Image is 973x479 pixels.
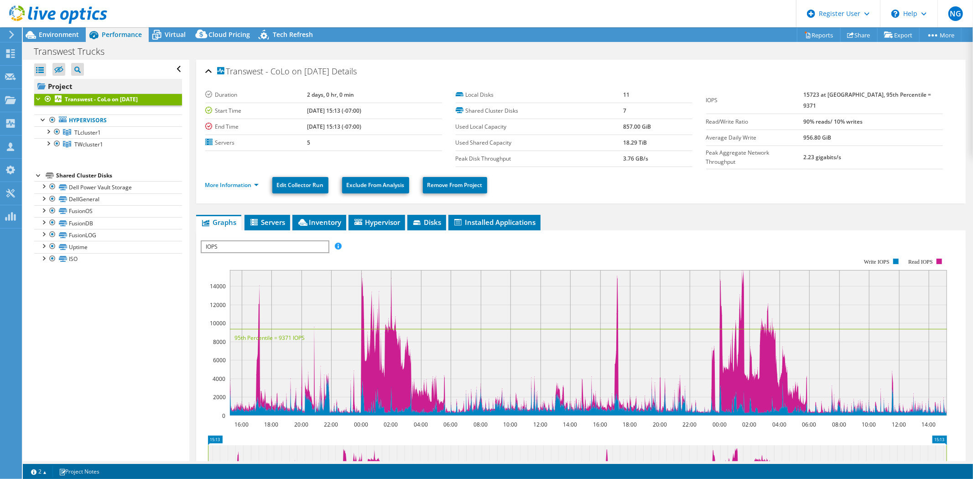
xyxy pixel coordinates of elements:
span: Disks [412,218,442,227]
text: 16:00 [234,421,249,428]
text: 10:00 [862,421,876,428]
a: Export [877,28,920,42]
text: Write IOPS [864,259,890,265]
span: Graphs [201,218,237,227]
a: DellGeneral [34,193,182,205]
span: Details [332,66,357,77]
text: 04:00 [772,421,786,428]
text: 2000 [213,393,226,401]
b: [DATE] 15:13 (-07:00) [307,123,361,130]
a: Remove From Project [423,177,487,193]
text: 06:00 [802,421,816,428]
a: FusionDB [34,217,182,229]
b: 90% reads/ 10% writes [803,118,863,125]
a: TWcluster1 [34,138,182,150]
a: Transwest - CoLo on [DATE] [34,94,182,105]
a: Dell Power Vault Storage [34,181,182,193]
span: TLcluster1 [74,129,101,136]
a: More [919,28,962,42]
text: 22:00 [324,421,338,428]
text: 06:00 [443,421,458,428]
label: Read/Write Ratio [706,117,803,126]
text: 10:00 [503,421,517,428]
text: 22:00 [682,421,697,428]
a: Edit Collector Run [272,177,328,193]
a: More Information [205,181,259,189]
a: Reports [797,28,841,42]
b: 857.00 GiB [623,123,651,130]
div: Shared Cluster Disks [56,170,182,181]
b: Transwest - CoLo on [DATE] [65,95,138,103]
span: Virtual [165,30,186,39]
label: End Time [205,122,307,131]
a: Uptime [34,241,182,253]
b: 15723 at [GEOGRAPHIC_DATA], 95th Percentile = 9371 [803,91,931,109]
label: IOPS [706,96,803,105]
text: 14000 [210,282,226,290]
text: 14:00 [563,421,577,428]
text: 12:00 [533,421,547,428]
text: 20:00 [653,421,667,428]
text: 12:00 [892,421,906,428]
text: 02:00 [384,421,398,428]
b: 2.23 gigabits/s [803,153,841,161]
label: Peak Aggregate Network Throughput [706,148,803,167]
text: 10000 [210,319,226,327]
b: 7 [623,107,626,115]
label: Duration [205,90,307,99]
text: 12000 [210,301,226,309]
a: Project [34,79,182,94]
text: 04:00 [414,421,428,428]
span: Installed Applications [453,218,536,227]
a: Share [840,28,878,42]
span: Cloud Pricing [208,30,250,39]
label: Peak Disk Throughput [456,154,624,163]
a: Exclude From Analysis [342,177,409,193]
span: Inventory [297,218,342,227]
b: 3.76 GB/s [623,155,648,162]
b: [DATE] 15:13 (-07:00) [307,107,361,115]
a: TLcluster1 [34,126,182,138]
text: 20:00 [294,421,308,428]
span: Tech Refresh [273,30,313,39]
svg: \n [891,10,900,18]
b: 5 [307,139,310,146]
a: 2 [25,466,53,477]
text: 18:00 [264,421,278,428]
label: Local Disks [456,90,624,99]
text: 0 [222,412,225,420]
text: 08:00 [473,421,488,428]
span: NG [948,6,963,21]
text: 16:00 [593,421,607,428]
text: 00:00 [354,421,368,428]
a: Hypervisors [34,115,182,126]
text: 95th Percentile = 9371 IOPS [234,334,305,342]
b: 956.80 GiB [803,134,831,141]
span: Environment [39,30,79,39]
text: 4000 [213,375,225,383]
span: Transwest - CoLo on [DATE] [217,67,330,76]
a: FusionOS [34,205,182,217]
label: Used Shared Capacity [456,138,624,147]
text: 6000 [213,356,226,364]
text: 00:00 [713,421,727,428]
label: Servers [205,138,307,147]
label: Shared Cluster Disks [456,106,624,115]
span: Hypervisor [353,218,401,227]
a: Project Notes [52,466,106,477]
b: 11 [623,91,630,99]
text: 14:00 [921,421,936,428]
text: 8000 [213,338,226,346]
label: Average Daily Write [706,133,803,142]
label: Used Local Capacity [456,122,624,131]
b: 2 days, 0 hr, 0 min [307,91,354,99]
span: IOPS [202,241,328,252]
h1: Transwest Trucks [30,47,119,57]
span: TWcluster1 [74,141,103,148]
text: 02:00 [742,421,756,428]
span: Performance [102,30,142,39]
text: 08:00 [832,421,846,428]
a: ISO [34,253,182,265]
text: Read IOPS [908,259,933,265]
a: FusionLOG [34,229,182,241]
